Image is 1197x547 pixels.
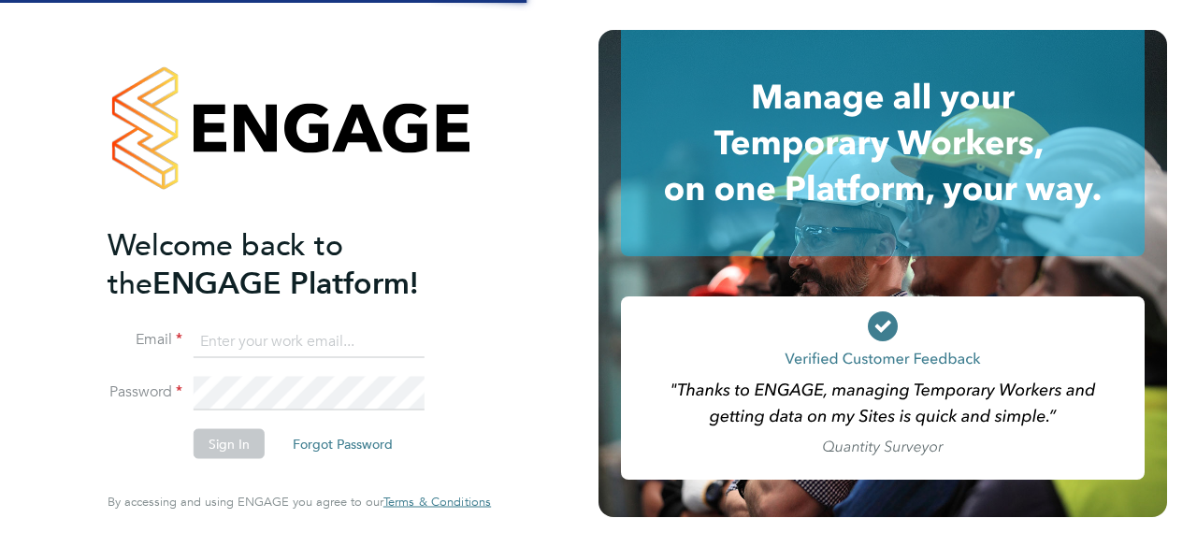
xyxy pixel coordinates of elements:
span: Welcome back to the [108,226,343,301]
span: Terms & Conditions [383,494,491,510]
span: By accessing and using ENGAGE you agree to our [108,494,491,510]
label: Password [108,382,182,402]
button: Forgot Password [278,429,408,459]
label: Email [108,330,182,350]
a: Terms & Conditions [383,495,491,510]
h2: ENGAGE Platform! [108,225,472,302]
button: Sign In [194,429,265,459]
input: Enter your work email... [194,324,425,358]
